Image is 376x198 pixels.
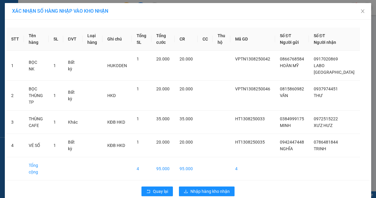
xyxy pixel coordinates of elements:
span: 35.000 [156,116,170,121]
span: MINH [280,123,291,128]
span: 0384999175 [280,116,304,121]
span: 1 [53,93,56,98]
span: close [360,9,365,14]
th: Tổng cước [151,28,175,51]
span: 0937974451 [314,86,338,91]
span: 20.000 [156,86,170,91]
span: 1 [53,143,56,148]
span: Quay lại [153,188,168,195]
td: Bất kỳ [63,51,83,81]
span: 0786481844 [314,140,338,144]
span: HOÀN MỸ [280,63,299,68]
td: VÉ SỐ [24,134,49,157]
span: 20.000 [180,57,193,61]
th: Mã GD [230,28,275,51]
span: 20.000 [156,140,170,144]
span: 20.000 [180,140,193,144]
span: KĐB HKD [107,143,125,148]
span: 0972515222 [314,116,338,121]
span: HT1308250035 [235,140,265,144]
span: 1 [137,116,139,121]
span: 1 [53,120,56,125]
td: Bất kỳ [63,81,83,111]
th: CC [198,28,213,51]
span: download [184,189,188,194]
td: 4 [230,157,275,180]
span: VPTN1308250046 [235,86,270,91]
span: Số ĐT [314,33,325,38]
td: Bất kỳ [63,134,83,157]
th: Loại hàng [83,28,102,51]
span: HKD [107,93,116,98]
span: XƯZ HƯZ [314,123,332,128]
span: 1 [53,63,56,68]
td: BỌC THÙNG TP [24,81,49,111]
span: VPTN1308250042 [235,57,270,61]
span: KĐB HKD [107,120,125,125]
td: 1 [6,51,24,81]
span: 0815860982 [280,86,304,91]
td: 4 [6,134,24,157]
td: 3 [6,111,24,134]
th: SL [49,28,63,51]
span: THƯ [314,93,323,98]
span: 35.000 [180,116,193,121]
span: XÁC NHẬN SỐ HÀNG NHẬP VÀO KHO NHẬN [12,8,108,14]
td: 2 [6,81,24,111]
span: 0942447448 [280,140,304,144]
th: Thu hộ [213,28,230,51]
span: 1 [137,86,139,91]
span: 20.000 [180,86,193,91]
span: 0866768584 [280,57,304,61]
span: 0917020869 [314,57,338,61]
th: ĐVT [63,28,83,51]
span: TRINH [314,146,326,151]
button: rollbackQuay lại [141,187,173,196]
span: Người nhận [314,40,336,45]
span: Số ĐT [280,33,291,38]
button: downloadNhập hàng kho nhận [179,187,235,196]
td: BỌC NK [24,51,49,81]
span: HUKODEN [107,63,127,68]
td: THÙNG CAFE [24,111,49,134]
td: Tổng cộng [24,157,49,180]
button: Close [354,3,371,20]
span: 1 [137,140,139,144]
td: 95.000 [151,157,175,180]
span: Người gửi [280,40,299,45]
th: CR [175,28,198,51]
span: Nhập hàng kho nhận [190,188,230,195]
span: 1 [137,57,139,61]
th: Ghi chú [102,28,132,51]
td: Khác [63,111,83,134]
th: STT [6,28,24,51]
span: VÂN [280,93,288,98]
span: 20.000 [156,57,170,61]
td: 95.000 [175,157,198,180]
span: HT1308250033 [235,116,265,121]
th: Tổng SL [132,28,151,51]
span: NGHĨA [280,146,293,151]
td: 4 [132,157,151,180]
span: LABO [GEOGRAPHIC_DATA] [314,63,355,75]
span: rollback [146,189,151,194]
th: Tên hàng [24,28,49,51]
